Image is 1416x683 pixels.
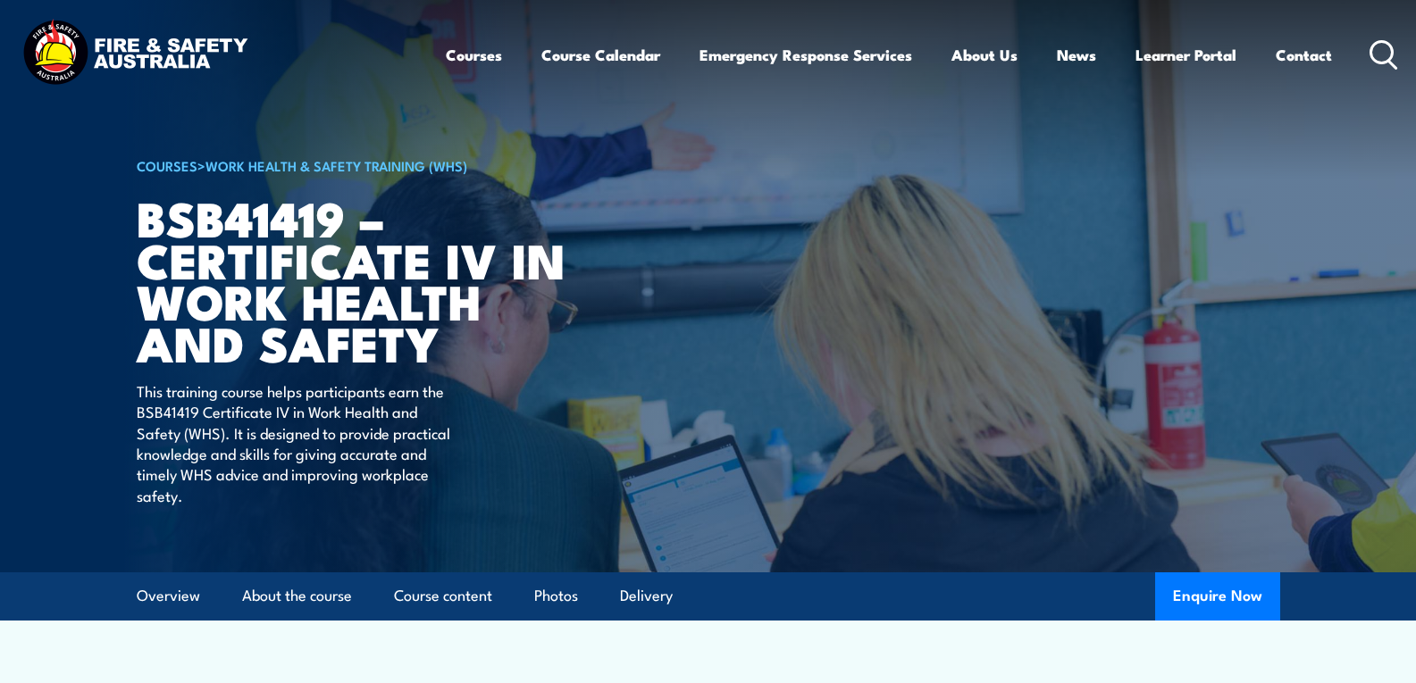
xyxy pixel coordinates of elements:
[1155,572,1280,621] button: Enquire Now
[242,572,352,620] a: About the course
[534,572,578,620] a: Photos
[137,380,463,505] p: This training course helps participants earn the BSB41419 Certificate IV in Work Health and Safet...
[951,31,1018,79] a: About Us
[137,154,578,176] h6: >
[700,31,912,79] a: Emergency Response Services
[1276,31,1332,79] a: Contact
[446,31,502,79] a: Courses
[137,196,578,363] h1: BSB41419 – Certificate IV in Work Health and Safety
[137,155,197,175] a: COURSES
[620,572,673,620] a: Delivery
[1057,31,1096,79] a: News
[205,155,467,175] a: Work Health & Safety Training (WHS)
[137,572,200,620] a: Overview
[1135,31,1236,79] a: Learner Portal
[541,31,660,79] a: Course Calendar
[394,572,492,620] a: Course content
